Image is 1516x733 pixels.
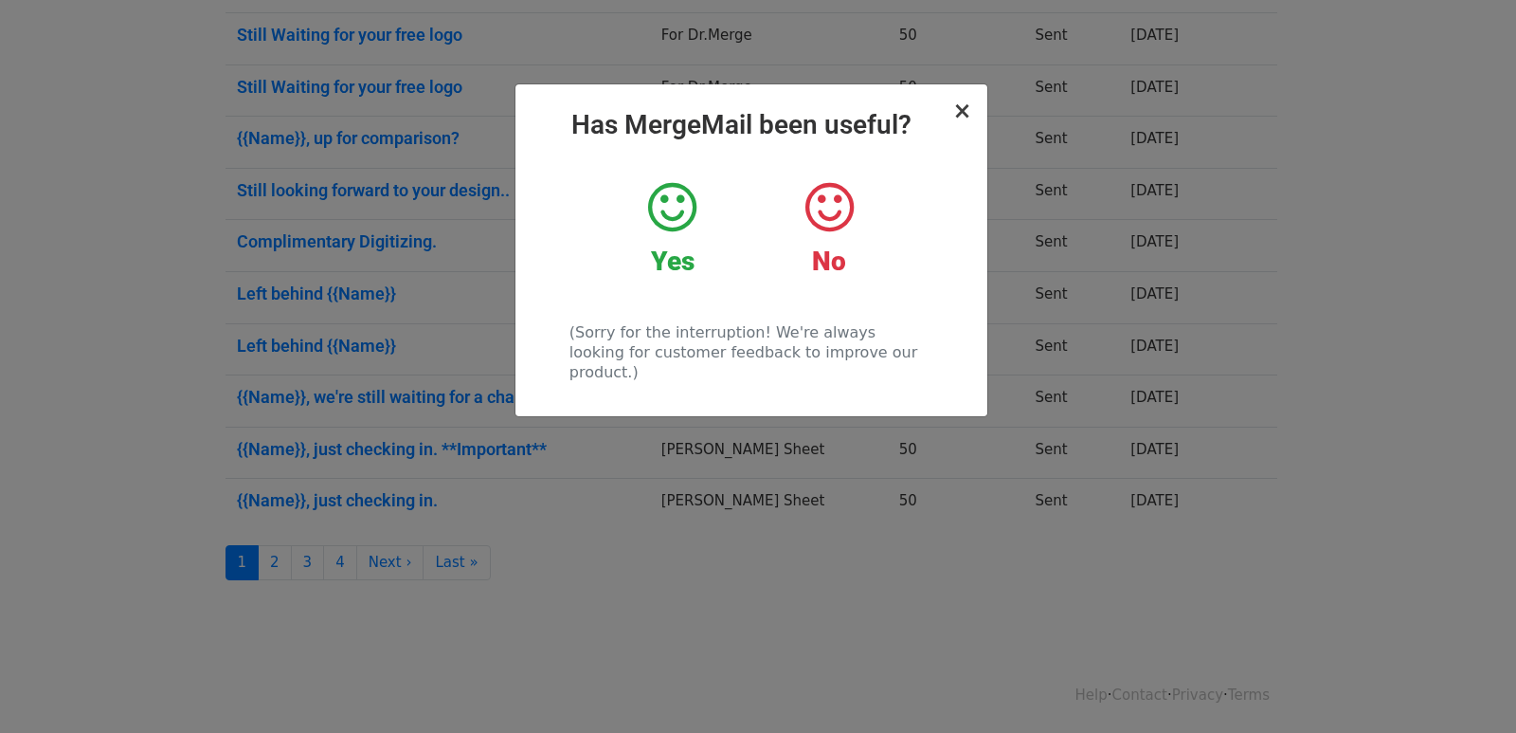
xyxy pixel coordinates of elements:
a: Yes [608,179,736,278]
a: No [765,179,893,278]
strong: No [812,246,846,277]
h2: Has MergeMail been useful? [531,109,972,141]
strong: Yes [651,246,695,277]
button: Close [952,100,971,122]
p: (Sorry for the interruption! We're always looking for customer feedback to improve our product.) [569,322,932,382]
span: × [952,98,971,124]
iframe: Chat Widget [1421,642,1516,733]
